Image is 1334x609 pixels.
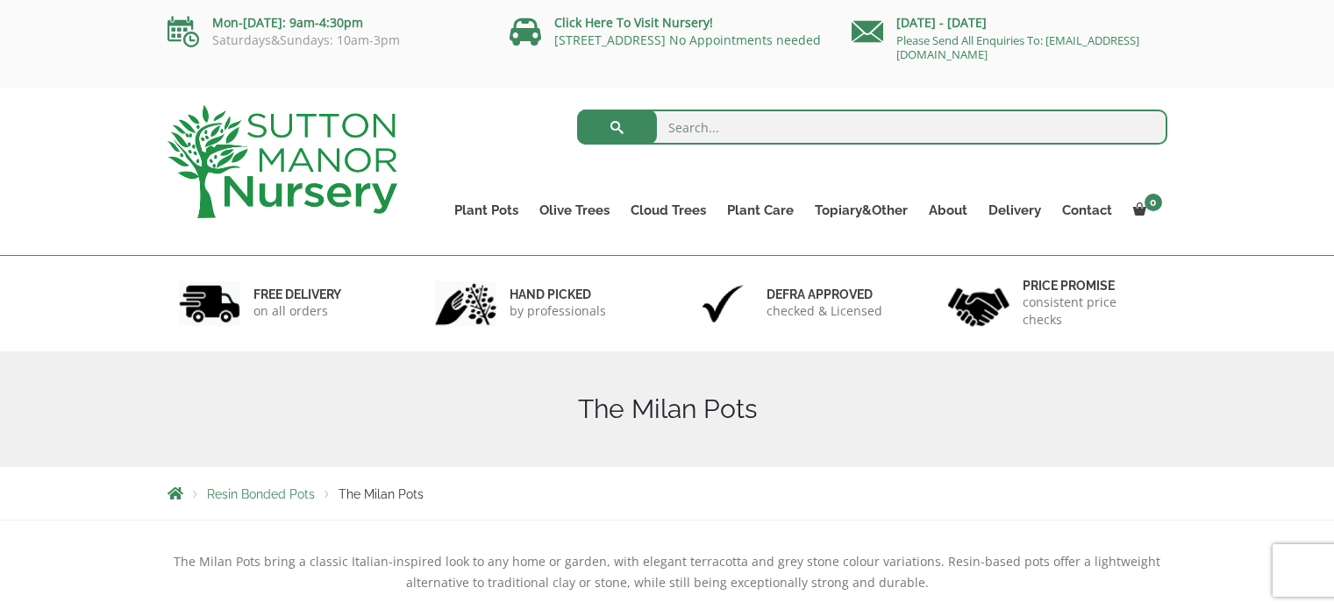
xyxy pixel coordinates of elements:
h6: FREE DELIVERY [253,287,341,302]
a: Please Send All Enquiries To: [EMAIL_ADDRESS][DOMAIN_NAME] [896,32,1139,62]
p: Saturdays&Sundays: 10am-3pm [168,33,483,47]
img: 2.jpg [435,281,496,326]
p: checked & Licensed [767,302,882,320]
h6: hand picked [510,287,606,302]
p: on all orders [253,302,341,320]
a: Topiary&Other [804,198,918,223]
img: logo [168,105,397,218]
p: The Milan Pots bring a classic Italian-inspired look to any home or garden, with elegant terracot... [168,551,1167,593]
img: 4.jpg [948,277,1009,330]
a: 0 [1123,198,1167,223]
a: Resin Bonded Pots [207,487,315,501]
a: Click Here To Visit Nursery! [554,14,713,31]
a: About [918,198,978,223]
p: consistent price checks [1023,294,1156,329]
p: Mon-[DATE]: 9am-4:30pm [168,12,483,33]
a: Delivery [978,198,1052,223]
nav: Breadcrumbs [168,486,1167,500]
a: Plant Care [717,198,804,223]
h6: Price promise [1023,278,1156,294]
p: by professionals [510,302,606,320]
p: [DATE] - [DATE] [852,12,1167,33]
span: 0 [1145,194,1162,211]
img: 3.jpg [692,281,753,326]
input: Search... [577,110,1167,145]
a: [STREET_ADDRESS] No Appointments needed [554,32,821,48]
a: Contact [1052,198,1123,223]
a: Cloud Trees [620,198,717,223]
a: Olive Trees [529,198,620,223]
img: 1.jpg [179,281,240,326]
a: Plant Pots [444,198,529,223]
h6: Defra approved [767,287,882,302]
span: The Milan Pots [339,487,424,501]
h1: The Milan Pots [168,393,1167,425]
